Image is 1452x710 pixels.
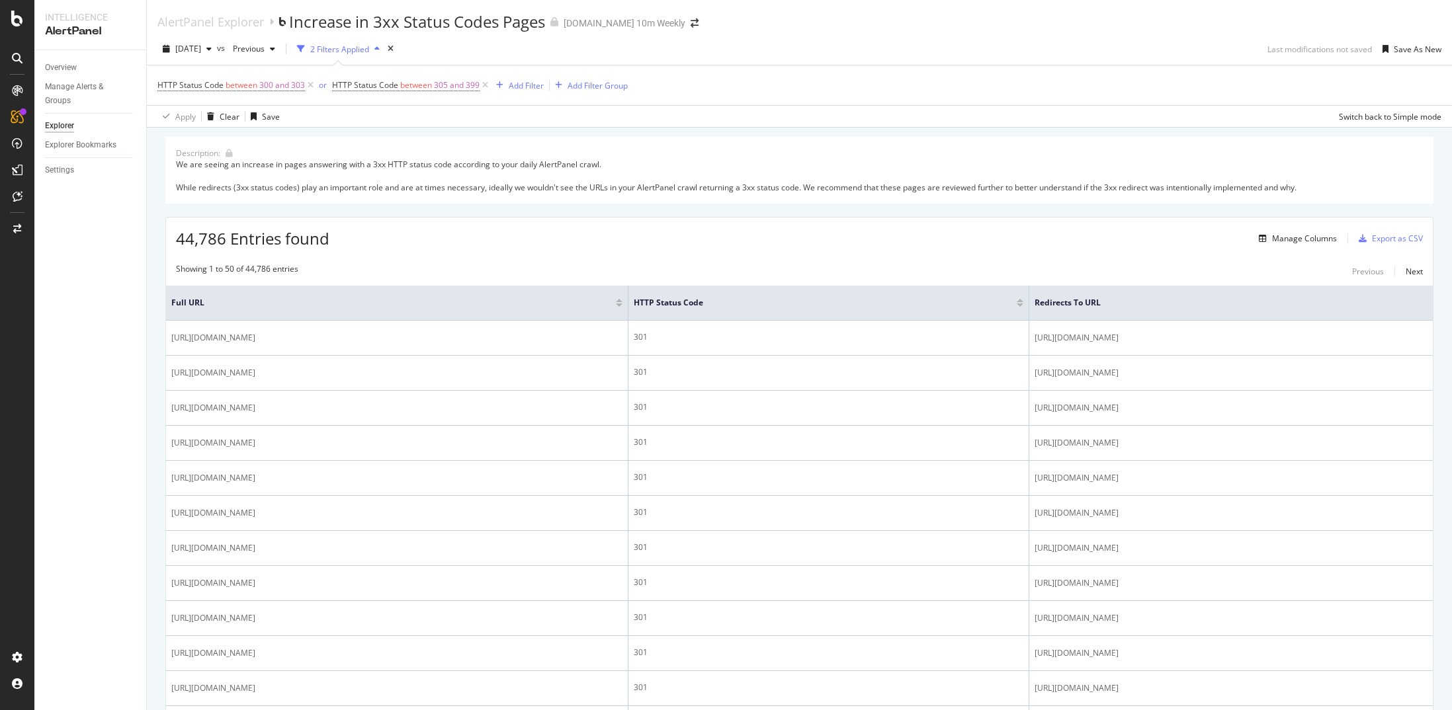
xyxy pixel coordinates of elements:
[259,76,305,95] span: 300 and 303
[634,297,997,309] span: HTTP Status Code
[176,147,220,159] div: Description:
[157,79,224,91] span: HTTP Status Code
[634,401,1023,413] div: 301
[1035,682,1119,695] span: [URL][DOMAIN_NAME]
[171,647,255,660] span: [URL][DOMAIN_NAME]
[634,576,1023,588] div: 301
[634,436,1023,448] div: 301
[1254,231,1337,247] button: Manage Columns
[491,77,544,93] button: Add Filter
[634,366,1023,378] div: 301
[634,506,1023,518] div: 301
[564,17,685,30] div: [DOMAIN_NAME] 10m Weekly
[289,11,545,33] div: Increase in 3xx Status Codes Pages
[1035,401,1119,414] span: [URL][DOMAIN_NAME]
[1377,38,1441,59] button: Save As New
[1352,266,1384,277] div: Previous
[45,138,116,152] div: Explorer Bookmarks
[228,43,265,54] span: Previous
[319,79,327,91] button: or
[568,80,628,91] div: Add Filter Group
[434,76,480,95] span: 305 and 399
[171,611,255,625] span: [URL][DOMAIN_NAME]
[400,79,432,91] span: between
[1334,106,1441,127] button: Switch back to Simple mode
[217,42,228,54] span: vs
[1407,665,1439,697] iframe: Intercom live chat
[691,19,699,28] div: arrow-right-arrow-left
[176,263,298,279] div: Showing 1 to 50 of 44,786 entries
[1339,111,1441,122] div: Switch back to Simple mode
[171,576,255,590] span: [URL][DOMAIN_NAME]
[220,111,239,122] div: Clear
[45,119,74,133] div: Explorer
[292,38,385,59] button: 2 Filters Applied
[45,61,77,75] div: Overview
[1035,506,1119,520] span: [URL][DOMAIN_NAME]
[245,106,280,127] button: Save
[1272,233,1337,244] div: Manage Columns
[332,79,398,91] span: HTTP Status Code
[171,682,255,695] span: [URL][DOMAIN_NAME]
[1035,647,1119,660] span: [URL][DOMAIN_NAME]
[310,44,369,55] div: 2 Filters Applied
[1406,266,1423,277] div: Next
[385,42,396,56] div: times
[1035,576,1119,590] span: [URL][DOMAIN_NAME]
[1394,44,1441,55] div: Save As New
[45,119,137,133] a: Explorer
[45,80,137,108] a: Manage Alerts & Groups
[157,106,196,127] button: Apply
[175,43,201,54] span: 2025 Oct. 2nd
[45,61,137,75] a: Overview
[1406,263,1423,279] button: Next
[176,159,1423,192] div: We are seeing an increase in pages answering with a 3xx HTTP status code according to your daily ...
[262,111,280,122] div: Save
[1372,233,1423,244] div: Export as CSV
[228,38,280,59] button: Previous
[1035,436,1119,450] span: [URL][DOMAIN_NAME]
[175,111,196,122] div: Apply
[1035,611,1119,625] span: [URL][DOMAIN_NAME]
[550,77,628,93] button: Add Filter Group
[45,80,124,108] div: Manage Alerts & Groups
[1353,228,1423,249] button: Export as CSV
[171,366,255,379] span: [URL][DOMAIN_NAME]
[171,471,255,485] span: [URL][DOMAIN_NAME]
[634,682,1023,693] div: 301
[45,163,74,177] div: Settings
[171,436,255,450] span: [URL][DOMAIN_NAME]
[171,297,596,309] span: Full URL
[45,163,137,177] a: Settings
[634,331,1023,343] div: 301
[171,401,255,414] span: [URL][DOMAIN_NAME]
[157,15,264,29] a: AlertPanel Explorer
[176,227,329,249] span: 44,786 Entries found
[634,611,1023,623] div: 301
[634,471,1023,483] div: 301
[202,106,239,127] button: Clear
[171,331,255,344] span: [URL][DOMAIN_NAME]
[171,506,255,520] span: [URL][DOMAIN_NAME]
[1035,366,1119,379] span: [URL][DOMAIN_NAME]
[1352,263,1384,279] button: Previous
[634,647,1023,658] div: 301
[509,80,544,91] div: Add Filter
[1035,331,1119,344] span: [URL][DOMAIN_NAME]
[45,11,136,24] div: Intelligence
[634,541,1023,553] div: 301
[1267,44,1372,55] div: Last modifications not saved
[226,79,257,91] span: between
[45,138,137,152] a: Explorer Bookmarks
[1035,541,1119,555] span: [URL][DOMAIN_NAME]
[1035,297,1408,309] span: Redirects to URL
[157,38,217,59] button: [DATE]
[1035,471,1119,485] span: [URL][DOMAIN_NAME]
[45,24,136,39] div: AlertPanel
[171,541,255,555] span: [URL][DOMAIN_NAME]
